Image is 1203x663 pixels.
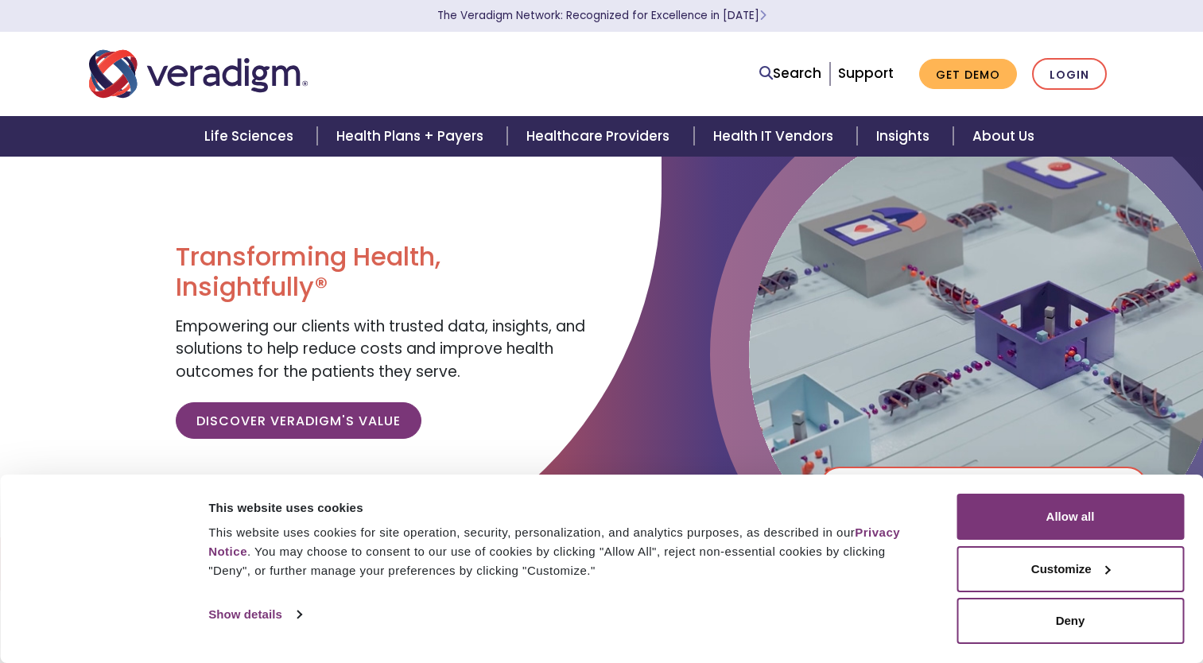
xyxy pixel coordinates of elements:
div: This website uses cookies for site operation, security, personalization, and analytics purposes, ... [208,523,921,580]
button: Deny [957,598,1184,644]
button: Allow all [957,494,1184,540]
a: Get Demo [919,59,1017,90]
a: Search [759,63,821,84]
h1: Transforming Health, Insightfully® [176,242,589,303]
a: Insights [857,116,953,157]
a: Login [1032,58,1107,91]
a: Health IT Vendors [694,116,857,157]
span: Learn More [759,8,766,23]
a: Healthcare Providers [507,116,693,157]
a: Life Sciences [185,116,317,157]
span: Empowering our clients with trusted data, insights, and solutions to help reduce costs and improv... [176,316,585,382]
a: Support [838,64,894,83]
button: Customize [957,546,1184,592]
div: This website uses cookies [208,498,921,518]
a: Discover Veradigm's Value [176,402,421,439]
a: About Us [953,116,1054,157]
a: Health Plans + Payers [317,116,507,157]
a: Show details [208,603,301,626]
img: Veradigm logo [89,48,308,100]
a: The Veradigm Network: Recognized for Excellence in [DATE]Learn More [437,8,766,23]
